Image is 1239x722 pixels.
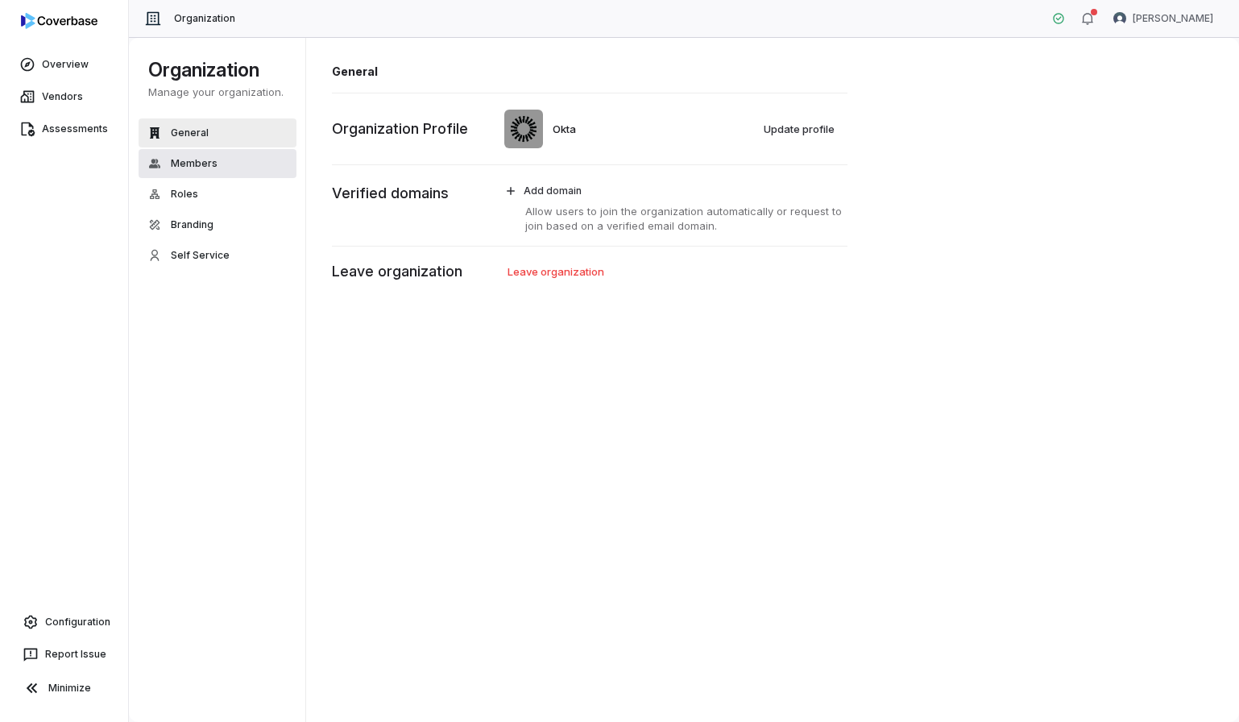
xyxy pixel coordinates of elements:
[332,63,847,80] h1: General
[504,110,543,148] img: Okta
[148,85,287,99] p: Manage your organization.
[496,204,847,233] p: Allow users to join the organization automatically or request to join based on a verified email d...
[3,82,125,111] a: Vendors
[1113,12,1126,25] img: Tomo Majima avatar
[3,50,125,79] a: Overview
[1133,12,1213,25] span: [PERSON_NAME]
[174,12,235,25] span: Organization
[6,640,122,669] button: Report Issue
[332,118,468,139] p: Organization Profile
[139,118,296,147] button: General
[139,180,296,209] button: Roles
[171,188,198,201] span: Roles
[553,122,576,136] span: Okta
[171,127,209,139] span: General
[148,57,287,83] h1: Organization
[499,259,614,284] button: Leave organization
[332,183,449,204] p: Verified domains
[496,178,847,204] button: Add domain
[1104,6,1223,31] button: Tomo Majima avatar[PERSON_NAME]
[6,608,122,637] a: Configuration
[139,149,296,178] button: Members
[171,218,213,231] span: Branding
[524,185,582,197] span: Add domain
[21,13,97,29] img: logo-D7KZi-bG.svg
[6,672,122,704] button: Minimize
[139,241,296,270] button: Self Service
[3,114,125,143] a: Assessments
[332,261,462,282] p: Leave organization
[171,249,230,262] span: Self Service
[171,157,218,170] span: Members
[139,210,296,239] button: Branding
[756,117,844,141] button: Update profile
